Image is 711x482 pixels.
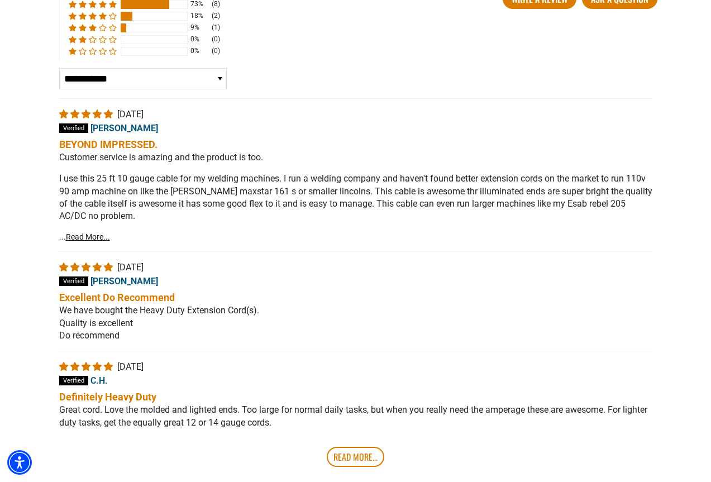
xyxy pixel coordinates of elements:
[90,276,158,287] span: [PERSON_NAME]
[117,361,144,372] span: [DATE]
[59,390,652,404] b: Definitely Heavy Duty
[59,404,652,429] p: Great cord. Love the molded and lighted ends. Too large for normal daily tasks, but when you real...
[59,151,652,243] div: ...
[59,151,652,164] p: Customer service is amazing and the product is too.
[190,11,208,21] div: 18%
[59,137,652,151] b: BEYOND IMPRESSED.
[90,375,108,386] span: C.H.
[117,109,144,120] span: [DATE]
[90,122,158,133] span: [PERSON_NAME]
[69,23,117,32] div: 9% (1) reviews with 3 star rating
[59,173,652,223] p: I use this 25 ft 10 gauge cable for my welding machines. I run a welding company and haven't foun...
[59,304,652,342] p: We have bought the Heavy Duty Extension Cord(s). Quality is excellent Do recommend
[66,232,110,241] a: Read More...
[212,23,220,32] div: (1)
[7,450,32,475] div: Accessibility Menu
[59,361,115,372] span: 5 star review
[59,262,115,273] span: 5 star review
[212,11,220,21] div: (2)
[117,262,144,273] span: [DATE]
[59,290,652,304] b: Excellent Do Recommend
[69,11,117,21] div: 18% (2) reviews with 4 star rating
[59,109,115,120] span: 5 star review
[190,23,208,32] div: 9%
[59,68,227,89] select: Sort dropdown
[327,447,384,467] a: Read More...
